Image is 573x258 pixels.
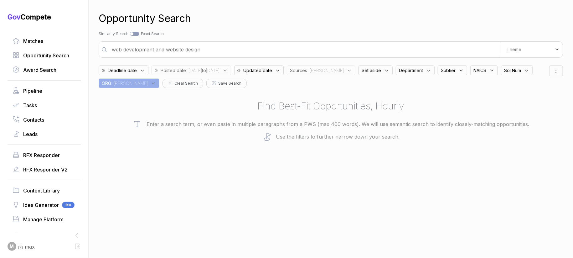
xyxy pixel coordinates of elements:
[441,67,456,74] span: Subtier
[290,67,307,74] span: Sources
[23,102,37,109] span: Tasks
[10,243,14,250] span: M
[108,67,137,74] span: Deadline date
[186,67,219,74] span: : [DATE] [DATE]
[25,243,35,250] span: max
[13,151,76,159] a: RFX Responder
[23,116,44,124] span: Contacts
[102,80,111,87] span: ORG
[504,67,521,74] span: Sol Num
[141,31,164,36] span: Exact Search
[161,67,186,74] span: Posted date
[13,116,76,124] a: Contacts
[99,31,128,36] span: Similarity Search
[13,166,76,173] a: RFX Responder V2
[507,47,521,52] span: Theme
[13,230,76,238] a: Manage Email
[13,130,76,138] a: Leads
[23,130,38,138] span: Leads
[23,87,42,95] span: Pipeline
[23,37,43,45] span: Matches
[108,43,500,56] input: Enter a search term or larger passage of text (max 400 words) or search by ai powered theme
[202,68,206,73] b: to
[23,216,64,223] span: Manage Platform
[8,13,81,21] h1: Compete
[399,67,423,74] span: Department
[111,80,148,87] span: : [PERSON_NAME]
[206,79,247,88] button: Save Search
[23,230,56,238] span: Manage Email
[13,216,76,223] a: Manage Platform
[163,79,203,88] button: Clear Search
[218,81,241,86] span: Save Search
[13,87,76,95] a: Pipeline
[174,81,198,86] span: Clear Search
[99,119,563,129] p: Enter a search term, or even paste in multiple paragraphs from a PWS (max 400 words). We will use...
[23,151,60,159] span: RFX Responder
[23,66,56,74] span: Award Search
[23,187,60,194] span: Content Library
[8,13,21,21] span: Gov
[13,102,76,109] a: Tasks
[62,202,75,208] span: Beta
[23,52,69,59] span: Opportunity Search
[23,201,59,209] span: Idea Generator
[13,52,76,59] a: Opportunity Search
[13,66,76,74] a: Award Search
[13,37,76,45] a: Matches
[243,67,272,74] span: Updated date
[99,132,563,141] p: Use the filters to further narrow down your search.
[473,67,486,74] span: NAICS
[23,166,68,173] span: RFX Responder V2
[13,201,76,209] a: Idea GeneratorBeta
[362,67,381,74] span: Set aside
[99,11,191,26] h1: Opportunity Search
[99,99,563,113] h2: Find Best-Fit Opportunities, Hourly
[307,67,344,74] span: : [PERSON_NAME]
[13,187,76,194] a: Content Library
